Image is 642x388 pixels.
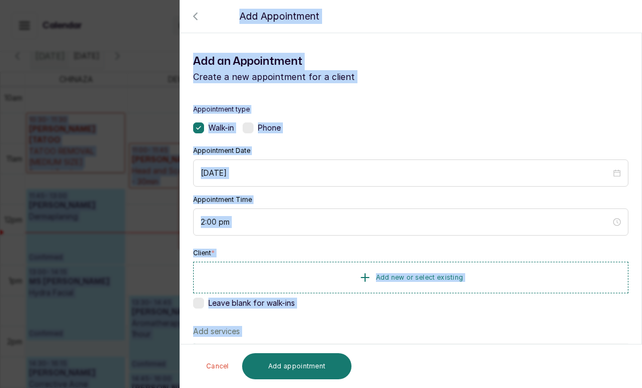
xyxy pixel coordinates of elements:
span: Leave blank for walk-ins [208,298,295,309]
span: Phone [258,122,281,133]
label: Appointment type [193,105,628,114]
p: Add services [193,326,240,337]
p: Create a new appointment for a client [193,70,628,83]
label: Appointment Date [193,146,250,155]
span: Add new or select existing [376,273,464,282]
label: Appointment Time [193,195,252,204]
button: Cancel [197,353,238,379]
label: Client [193,249,215,257]
input: Select date [201,167,611,179]
p: Add Appointment [239,9,319,24]
button: Add new or select existing [193,262,628,293]
span: Walk-in [208,122,234,133]
button: Add appointment [242,353,352,379]
input: Select time [201,216,611,228]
